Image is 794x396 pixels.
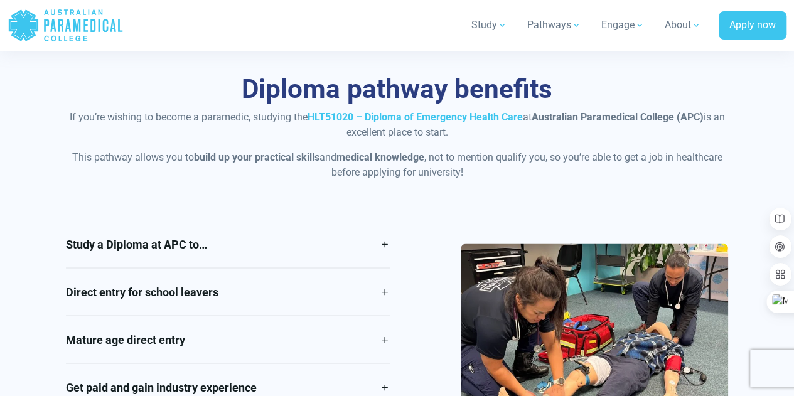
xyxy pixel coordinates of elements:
[336,151,424,163] strong: medical knowledge
[520,8,589,43] a: Pathways
[66,73,728,105] h3: Diploma pathway benefits
[308,111,523,123] a: HLT51020 – Diploma of Emergency Health Care
[8,5,124,46] a: Australian Paramedical College
[532,111,704,123] strong: Australian Paramedical College (APC)
[66,150,728,180] p: This pathway allows you to and , not to mention qualify you, so you’re able to get a job in healt...
[594,8,652,43] a: Engage
[719,11,786,40] a: Apply now
[66,220,389,267] a: Study a Diploma at APC to…
[194,151,319,163] strong: build up your practical skills
[66,316,389,363] a: Mature age direct entry
[657,8,709,43] a: About
[66,110,728,140] p: If you’re wishing to become a paramedic, studying the at is an excellent place to start.
[464,8,515,43] a: Study
[66,268,389,315] a: Direct entry for school leavers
